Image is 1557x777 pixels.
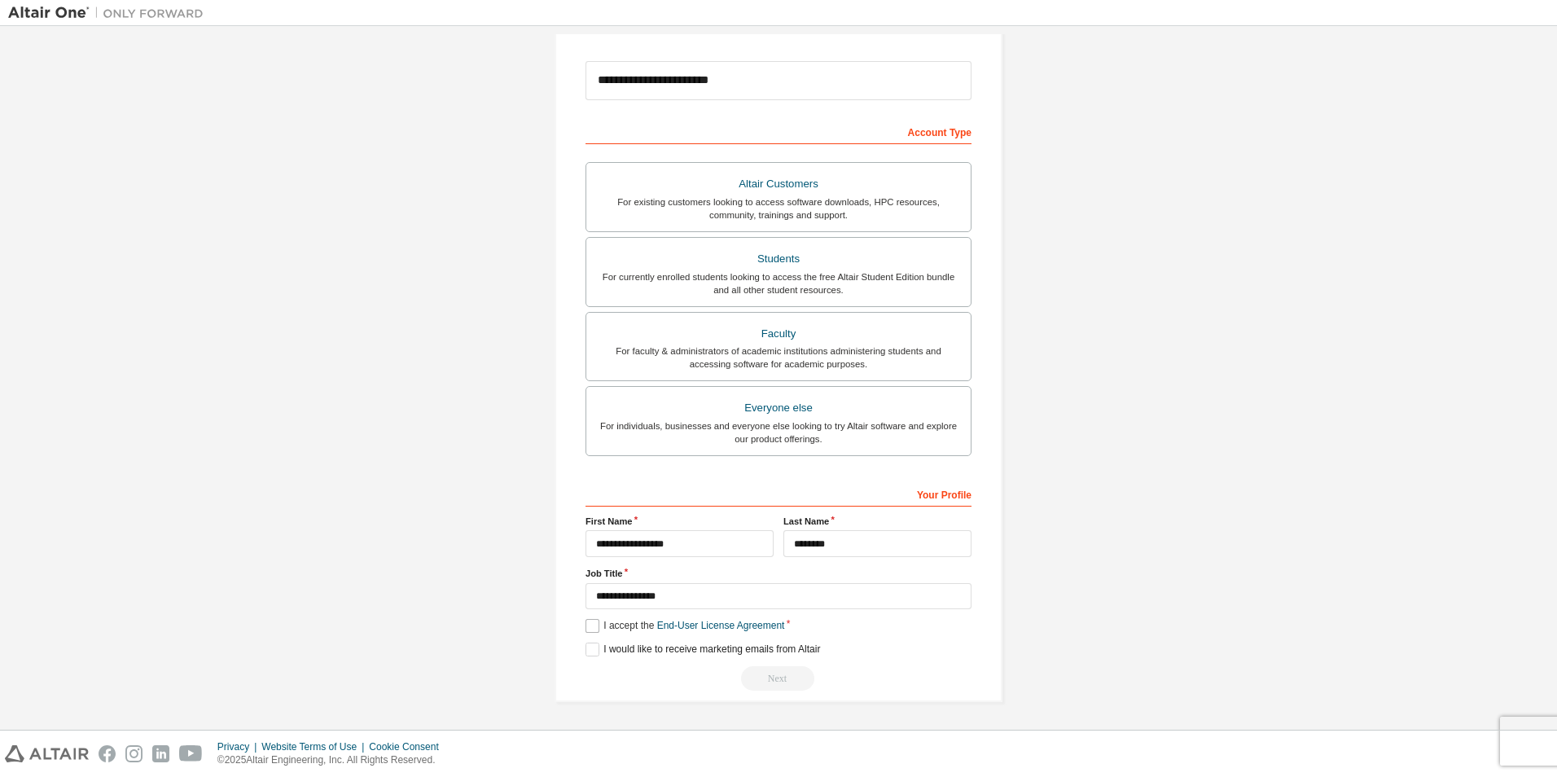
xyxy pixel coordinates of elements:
img: linkedin.svg [152,745,169,762]
div: For faculty & administrators of academic institutions administering students and accessing softwa... [596,345,961,371]
div: Faculty [596,323,961,345]
div: Website Terms of Use [261,740,369,753]
div: For existing customers looking to access software downloads, HPC resources, community, trainings ... [596,195,961,222]
div: Account Type [586,118,971,144]
div: For individuals, businesses and everyone else looking to try Altair software and explore our prod... [596,419,961,446]
a: End-User License Agreement [657,620,785,631]
div: Cookie Consent [369,740,448,753]
label: I would like to receive marketing emails from Altair [586,643,820,656]
div: Privacy [217,740,261,753]
label: Last Name [783,515,971,528]
div: Altair Customers [596,173,961,195]
label: First Name [586,515,774,528]
div: Read and acccept EULA to continue [586,666,971,691]
img: instagram.svg [125,745,143,762]
div: For currently enrolled students looking to access the free Altair Student Edition bundle and all ... [596,270,961,296]
p: © 2025 Altair Engineering, Inc. All Rights Reserved. [217,753,449,767]
div: Your Profile [586,481,971,507]
img: altair_logo.svg [5,745,89,762]
label: I accept the [586,619,784,633]
img: Altair One [8,5,212,21]
div: Students [596,248,961,270]
label: Job Title [586,567,971,580]
img: youtube.svg [179,745,203,762]
img: facebook.svg [99,745,116,762]
div: Everyone else [596,397,961,419]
